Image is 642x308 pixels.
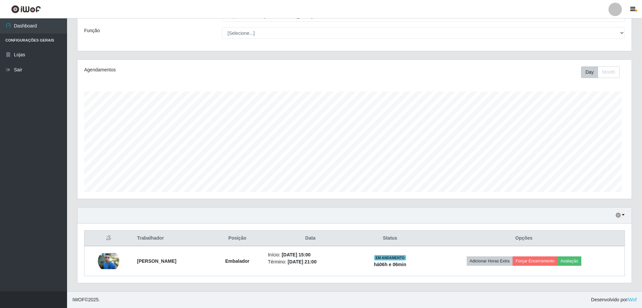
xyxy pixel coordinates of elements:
[288,259,316,264] time: [DATE] 21:00
[598,66,620,78] button: Month
[374,262,406,267] strong: há 06 h e 06 min
[98,253,119,269] img: 1742358454044.jpeg
[591,296,637,303] span: Desenvolvido por
[84,66,304,73] div: Agendamentos
[513,256,558,266] button: Forçar Encerramento
[225,258,249,264] strong: Embalador
[211,231,264,246] th: Posição
[11,5,41,13] img: CoreUI Logo
[467,256,513,266] button: Adicionar Horas Extra
[282,252,310,257] time: [DATE] 15:00
[268,258,353,265] li: Término:
[627,297,637,302] a: iWof
[264,231,357,246] th: Data
[84,27,100,34] label: Função
[558,256,581,266] button: Avaliação
[581,66,625,78] div: Toolbar with button groups
[133,231,211,246] th: Trabalhador
[581,66,620,78] div: First group
[137,258,176,264] strong: [PERSON_NAME]
[374,255,406,260] span: EM ANDAMENTO
[72,297,85,302] span: IWOF
[268,251,353,258] li: Início:
[581,66,598,78] button: Day
[72,296,100,303] span: © 2025 .
[423,231,625,246] th: Opções
[357,231,423,246] th: Status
